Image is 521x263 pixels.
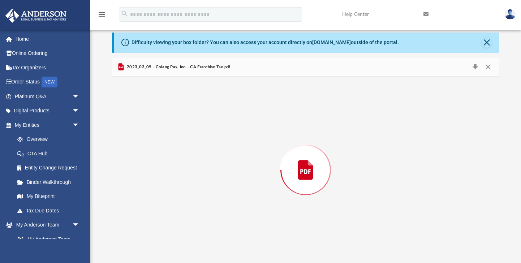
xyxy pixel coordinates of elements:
img: User Pic [505,9,516,20]
span: 2023_03_09 - Colang Pax, Inc. - CA Franchise Tax.pdf [125,64,231,70]
a: My Blueprint [10,189,87,204]
i: search [121,10,129,18]
span: arrow_drop_down [72,218,87,233]
a: Digital Productsarrow_drop_down [5,104,90,118]
a: My Entitiesarrow_drop_down [5,118,90,132]
a: [DOMAIN_NAME] [312,39,351,45]
button: Download [469,62,482,72]
a: Order StatusNEW [5,75,90,90]
a: Platinum Q&Aarrow_drop_down [5,89,90,104]
a: My Anderson Teamarrow_drop_down [5,218,87,232]
a: Overview [10,132,90,147]
div: Difficulty viewing your box folder? You can also access your account directly on outside of the p... [132,39,399,46]
button: Close [482,38,492,48]
a: My Anderson Team [10,232,83,246]
span: arrow_drop_down [72,104,87,118]
div: NEW [42,77,57,87]
a: Home [5,32,90,46]
img: Anderson Advisors Platinum Portal [3,9,69,23]
a: CTA Hub [10,146,90,161]
button: Close [482,62,495,72]
a: menu [98,14,106,19]
a: Tax Due Dates [10,203,90,218]
a: Binder Walkthrough [10,175,90,189]
span: arrow_drop_down [72,118,87,133]
a: Entity Change Request [10,161,90,175]
i: menu [98,10,106,19]
a: Online Ordering [5,46,90,61]
a: Tax Organizers [5,60,90,75]
span: arrow_drop_down [72,89,87,104]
